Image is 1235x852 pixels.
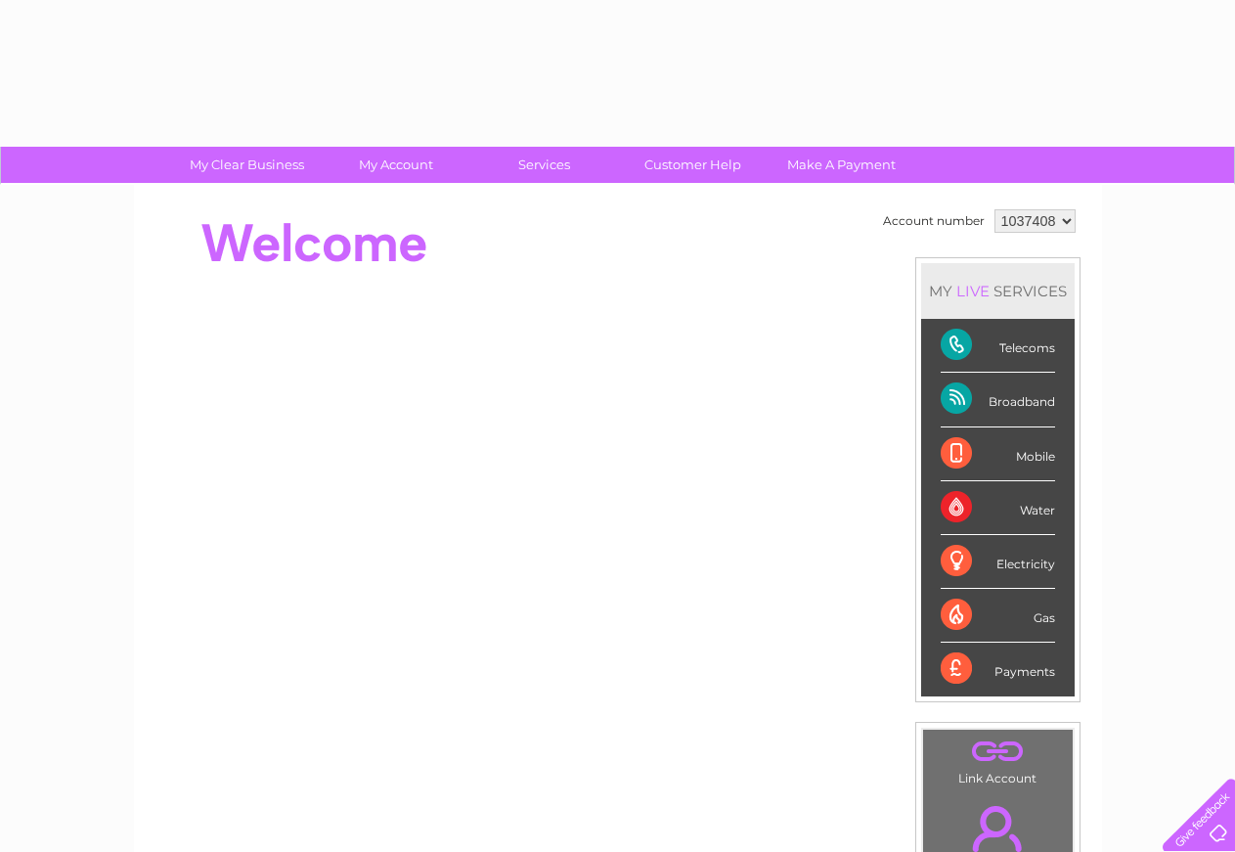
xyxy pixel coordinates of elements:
div: LIVE [952,282,993,300]
a: Services [463,147,625,183]
div: Water [941,481,1055,535]
a: My Account [315,147,476,183]
div: MY SERVICES [921,263,1075,319]
div: Broadband [941,373,1055,426]
td: Link Account [922,729,1074,790]
a: Make A Payment [761,147,922,183]
div: Electricity [941,535,1055,589]
div: Telecoms [941,319,1055,373]
a: . [928,735,1068,769]
div: Mobile [941,427,1055,481]
a: Customer Help [612,147,773,183]
div: Gas [941,589,1055,643]
div: Payments [941,643,1055,695]
td: Account number [878,204,990,238]
a: My Clear Business [166,147,328,183]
